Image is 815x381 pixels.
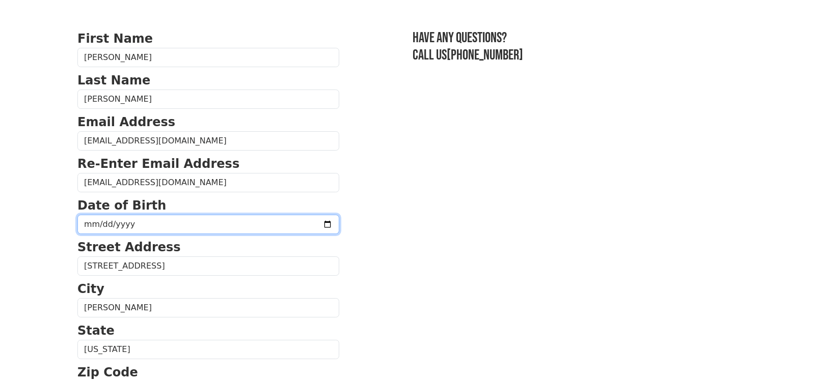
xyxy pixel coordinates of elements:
[77,32,153,46] strong: First Name
[77,115,175,129] strong: Email Address
[77,240,181,254] strong: Street Address
[77,282,104,296] strong: City
[77,298,339,317] input: City
[413,47,738,64] h3: Call us
[77,157,239,171] strong: Re-Enter Email Address
[77,198,166,213] strong: Date of Birth
[77,131,339,151] input: Email Address
[447,47,523,64] a: [PHONE_NUMBER]
[77,324,115,338] strong: State
[77,90,339,109] input: Last Name
[413,30,738,47] h3: Have any questions?
[77,365,138,379] strong: Zip Code
[77,73,150,87] strong: Last Name
[77,173,339,192] input: Re-Enter Email Address
[77,48,339,67] input: First Name
[77,256,339,276] input: Street Address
